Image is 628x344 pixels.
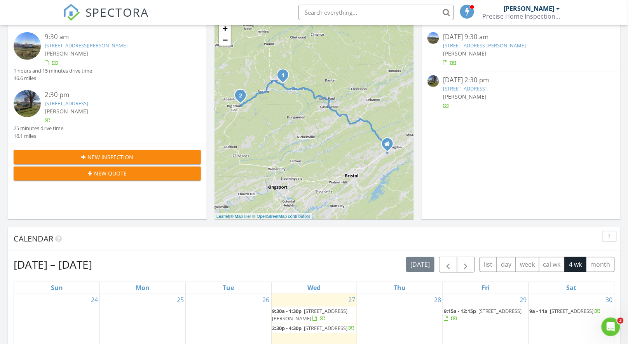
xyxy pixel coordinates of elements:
[14,75,92,82] div: 46.6 miles
[530,307,614,316] a: 9a - 11a [STREET_ADDRESS]
[480,282,491,293] a: Friday
[14,90,41,117] img: streetview
[281,73,284,78] i: 1
[45,32,185,42] div: 9:30 am
[427,75,615,110] a: [DATE] 2:30 pm [STREET_ADDRESS] [PERSON_NAME]
[253,214,311,219] a: © OpenStreetMap contributors
[272,325,302,332] span: 2:30p - 4:30p
[586,257,615,272] button: month
[45,108,88,115] span: [PERSON_NAME]
[45,42,127,49] a: [STREET_ADDRESS][PERSON_NAME]
[272,324,356,333] a: 2:30p - 4:30p [STREET_ADDRESS]
[433,294,443,306] a: Go to August 28, 2025
[216,214,229,219] a: Leaflet
[444,307,528,323] a: 9:15a - 12:15p [STREET_ADDRESS]
[427,32,439,44] img: streetview
[221,282,235,293] a: Tuesday
[272,308,348,322] a: 9:30a - 1:30p [STREET_ADDRESS][PERSON_NAME]
[443,42,526,49] a: [STREET_ADDRESS][PERSON_NAME]
[530,308,548,314] span: 9a - 11a
[518,294,529,306] a: Go to August 29, 2025
[87,153,133,161] span: New Inspection
[261,294,271,306] a: Go to August 26, 2025
[239,93,242,99] i: 2
[14,90,201,140] a: 2:30 pm [STREET_ADDRESS] [PERSON_NAME] 25 minutes drive time 16.1 miles
[215,213,312,220] div: |
[406,257,434,272] button: [DATE]
[565,282,578,293] a: Saturday
[443,93,487,100] span: [PERSON_NAME]
[443,85,487,92] a: [STREET_ADDRESS]
[49,282,65,293] a: Sunday
[14,167,201,181] button: New Quote
[504,5,554,12] div: [PERSON_NAME]
[306,282,322,293] a: Wednesday
[94,169,127,177] span: New Quote
[272,307,356,323] a: 9:30a - 1:30p [STREET_ADDRESS][PERSON_NAME]
[427,32,615,67] a: [DATE] 9:30 am [STREET_ADDRESS][PERSON_NAME] [PERSON_NAME]
[478,308,522,314] span: [STREET_ADDRESS]
[347,294,357,306] a: Go to August 27, 2025
[443,32,599,42] div: [DATE] 9:30 am
[392,282,408,293] a: Thursday
[443,75,599,85] div: [DATE] 2:30 pm
[45,90,185,100] div: 2:30 pm
[550,308,594,314] span: [STREET_ADDRESS]
[482,12,560,20] div: Precise Home Inspections LLC
[439,257,457,273] button: Previous
[539,257,565,272] button: cal wk
[241,95,245,100] div: 2712 4th Ave E, Big Stone Gap, VA 24219
[443,50,487,57] span: [PERSON_NAME]
[14,125,63,132] div: 25 minutes drive time
[14,67,92,75] div: 1 hours and 15 minutes drive time
[85,4,149,20] span: SPECTORA
[14,233,53,244] span: Calendar
[444,308,522,322] a: 9:15a - 12:15p [STREET_ADDRESS]
[304,325,348,332] span: [STREET_ADDRESS]
[427,75,439,87] img: streetview
[89,294,99,306] a: Go to August 24, 2025
[230,214,251,219] a: © MapTiler
[480,257,497,272] button: list
[14,257,92,272] h2: [DATE] – [DATE]
[45,50,88,57] span: [PERSON_NAME]
[45,100,88,107] a: [STREET_ADDRESS]
[134,282,151,293] a: Monday
[618,318,624,324] span: 3
[63,4,80,21] img: The Best Home Inspection Software - Spectora
[219,34,231,46] a: Zoom out
[516,257,539,272] button: week
[219,23,231,34] a: Zoom in
[175,294,185,306] a: Go to August 25, 2025
[602,318,620,336] iframe: Intercom live chat
[283,75,288,80] div: 10130 Sportsman Dr, Wise, VA 24293
[530,308,601,314] a: 9a - 11a [STREET_ADDRESS]
[565,257,586,272] button: 4 wk
[604,294,614,306] a: Go to August 30, 2025
[272,308,302,314] span: 9:30a - 1:30p
[272,308,348,322] span: [STREET_ADDRESS][PERSON_NAME]
[63,10,149,27] a: SPECTORA
[457,257,475,273] button: Next
[497,257,516,272] button: day
[444,308,476,314] span: 9:15a - 12:15p
[298,5,454,20] input: Search everything...
[14,32,201,82] a: 9:30 am [STREET_ADDRESS][PERSON_NAME] [PERSON_NAME] 1 hours and 15 minutes drive time 46.6 miles
[272,325,355,332] a: 2:30p - 4:30p [STREET_ADDRESS]
[14,32,41,59] img: streetview
[14,132,63,140] div: 16.1 miles
[14,150,201,164] button: New Inspection
[387,144,392,148] div: 20153 Avondale Rd. , Abingdon VA 24211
